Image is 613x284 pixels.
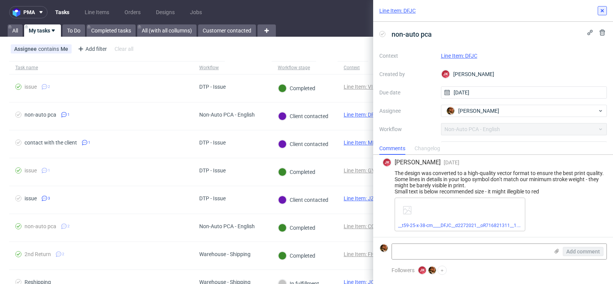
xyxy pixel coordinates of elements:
div: Completed [278,168,315,176]
div: Warehouse - Shipping [199,251,251,257]
div: issue [25,195,37,201]
label: Created by [379,70,435,79]
a: Line Item: FHHV [344,251,382,257]
a: Line Items [80,6,114,18]
span: 3 [48,195,50,201]
div: Add filter [75,43,108,55]
a: Orders [120,6,145,18]
span: Task name [15,65,187,71]
div: Workflow stage [278,65,310,71]
div: Client contacted [278,196,328,204]
div: Workflow [199,65,219,71]
figcaption: JK [442,70,449,78]
img: Matteo Corsico [380,244,388,252]
a: Completed tasks [87,24,136,37]
a: Line Item: MHNP [344,140,384,146]
div: Me [61,46,68,52]
button: + [438,266,447,275]
span: [PERSON_NAME] [458,107,499,115]
a: Line Item: DFJC [379,7,416,15]
div: Completed [278,84,315,93]
span: 2 [67,223,70,229]
label: Context [379,51,435,60]
div: Clear all [113,44,135,54]
div: Context [344,65,362,71]
span: [DATE] [444,159,459,166]
div: [PERSON_NAME] [441,68,607,80]
div: contact with the client [25,140,77,146]
img: logo [13,8,23,17]
a: All [8,24,23,37]
img: Matteo Corsico [447,107,454,115]
div: Completed [278,224,315,232]
button: pma [9,6,48,18]
a: Jobs [185,6,207,18]
span: 1 [48,167,50,174]
a: To Do [62,24,85,37]
div: issue [25,84,37,90]
a: Line Item: VIBA [344,84,380,90]
span: 1 [67,112,70,118]
a: Line Item: DFJC [441,53,477,59]
span: non-auto pca [388,28,435,41]
a: Customer contacted [198,24,256,37]
a: Designs [151,6,179,18]
a: My tasks [24,24,61,37]
label: Due date [379,88,435,97]
div: Non-Auto PCA - English [199,112,255,118]
span: Assignee [14,46,38,52]
figcaption: JK [418,266,426,274]
div: Completed [278,252,315,260]
div: Changelog [415,143,440,155]
div: Client contacted [278,112,328,120]
label: Workflow [379,125,435,134]
span: contains [38,46,61,52]
div: The design was converted to a high-quality vector format to ensure the best print quality. Some l... [382,170,604,195]
span: 2 [62,251,64,257]
div: Comments [379,143,405,155]
div: non-auto pca [25,223,56,229]
a: Line Item: JZFH [344,195,381,201]
a: Line Item: COJM [344,223,383,229]
label: Assignee [379,106,435,115]
div: issue [25,167,37,174]
div: DTP - Issue [199,84,226,90]
a: __t59-25-x-38-cm____DFJC__d2272021__oR716821311__1.pdf [398,223,524,228]
span: 1 [88,140,90,146]
div: non-auto pca [25,112,56,118]
div: DTP - Issue [199,195,226,201]
a: Line Item: DFJC [344,112,380,118]
span: [PERSON_NAME] [395,158,441,167]
figcaption: JK [383,159,391,166]
div: DTP - Issue [199,140,226,146]
div: Non-Auto PCA - English [199,223,255,229]
a: Tasks [51,6,74,18]
div: DTP - Issue [199,167,226,174]
span: 2 [48,84,50,90]
a: All (with all collumns) [137,24,197,37]
span: Followers [392,267,415,273]
a: Line Item: GYQF [344,167,382,174]
img: Matteo Corsico [428,266,436,274]
span: pma [23,10,35,15]
div: 2nd Return [25,251,51,257]
div: Client contacted [278,140,328,148]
